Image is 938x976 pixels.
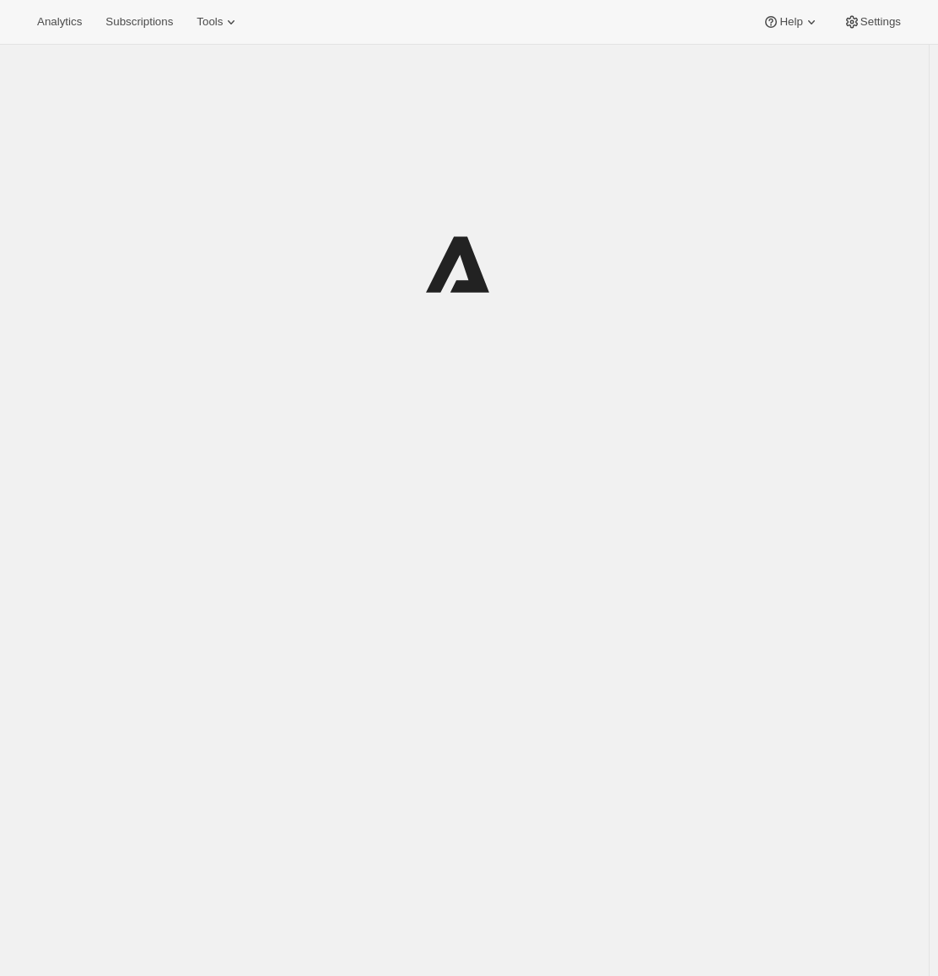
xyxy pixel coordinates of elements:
[833,10,911,34] button: Settings
[186,10,250,34] button: Tools
[752,10,829,34] button: Help
[779,15,802,29] span: Help
[95,10,183,34] button: Subscriptions
[37,15,82,29] span: Analytics
[197,15,223,29] span: Tools
[105,15,173,29] span: Subscriptions
[27,10,92,34] button: Analytics
[860,15,901,29] span: Settings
